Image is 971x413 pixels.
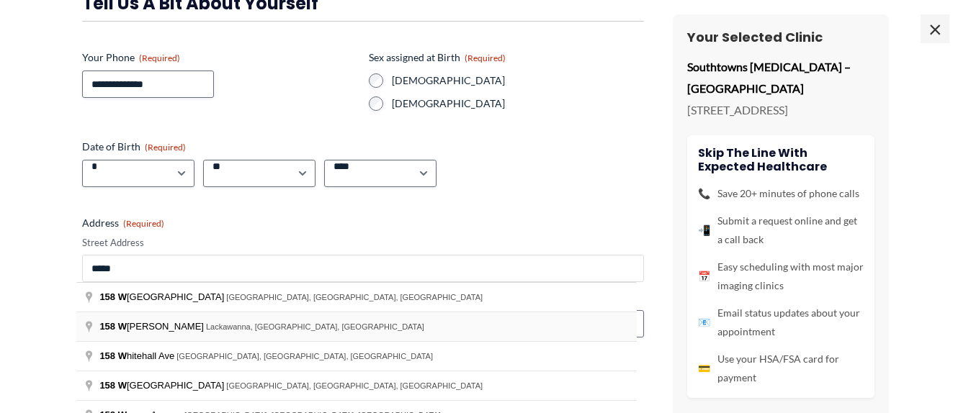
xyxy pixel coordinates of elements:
[99,321,206,332] span: [PERSON_NAME]
[206,322,424,331] span: Lackawanna, [GEOGRAPHIC_DATA], [GEOGRAPHIC_DATA]
[687,99,874,121] p: [STREET_ADDRESS]
[687,56,874,99] p: Southtowns [MEDICAL_DATA] – [GEOGRAPHIC_DATA]
[698,350,864,387] li: Use your HSA/FSA card for payment
[118,380,127,391] span: W
[139,53,180,63] span: (Required)
[118,350,127,361] span: W
[145,142,186,153] span: (Required)
[99,350,115,361] span: 158
[698,146,864,173] h4: Skip the line with Expected Healthcare
[99,380,226,391] span: [GEOGRAPHIC_DATA]
[698,258,864,295] li: Easy scheduling with most major imaging clinics
[392,96,644,111] label: [DEMOGRAPHIC_DATA]
[465,53,506,63] span: (Required)
[698,221,710,240] span: 📲
[698,184,710,203] span: 📞
[176,352,433,360] span: [GEOGRAPHIC_DATA], [GEOGRAPHIC_DATA], [GEOGRAPHIC_DATA]
[99,380,115,391] span: 158
[698,304,864,341] li: Email status updates about your appointment
[687,29,874,45] h3: Your Selected Clinic
[369,50,506,65] legend: Sex assigned at Birth
[698,212,864,249] li: Submit a request online and get a call back
[698,359,710,378] span: 💳
[99,350,176,361] span: hitehall Ave
[82,50,357,65] label: Your Phone
[118,291,127,302] span: W
[698,313,710,332] span: 📧
[392,73,644,88] label: [DEMOGRAPHIC_DATA]
[82,216,164,230] legend: Address
[99,321,115,332] span: 158
[698,184,864,203] li: Save 20+ minutes of phone calls
[99,291,226,302] span: [GEOGRAPHIC_DATA]
[698,267,710,286] span: 📅
[123,218,164,229] span: (Required)
[118,321,127,332] span: W
[226,293,483,301] span: [GEOGRAPHIC_DATA], [GEOGRAPHIC_DATA], [GEOGRAPHIC_DATA]
[99,291,115,302] span: 158
[82,140,186,154] legend: Date of Birth
[921,14,949,43] span: ×
[82,236,644,250] label: Street Address
[226,381,483,390] span: [GEOGRAPHIC_DATA], [GEOGRAPHIC_DATA], [GEOGRAPHIC_DATA]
